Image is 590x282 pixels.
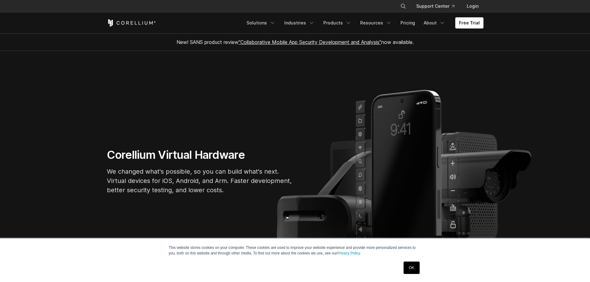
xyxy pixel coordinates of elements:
button: Search [398,1,409,12]
a: "Collaborative Mobile App Security Development and Analysis" [238,39,381,45]
a: Resources [356,17,396,28]
a: Solutions [243,17,279,28]
a: About [420,17,449,28]
a: Free Trial [455,17,483,28]
a: Pricing [397,17,419,28]
div: Navigation Menu [393,1,483,12]
a: Industries [281,17,318,28]
a: Products [320,17,355,28]
a: Privacy Policy. [337,251,361,255]
a: Support Center [411,1,459,12]
p: This website stores cookies on your computer. These cookies are used to improve your website expe... [169,245,422,256]
a: Corellium Home [107,19,156,27]
span: New! SANS product review now available. [177,39,414,45]
h1: Corellium Virtual Hardware [107,148,293,162]
div: Navigation Menu [243,17,483,28]
a: OK [404,262,419,274]
p: We changed what's possible, so you can build what's next. Virtual devices for iOS, Android, and A... [107,167,293,195]
a: Login [462,1,483,12]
